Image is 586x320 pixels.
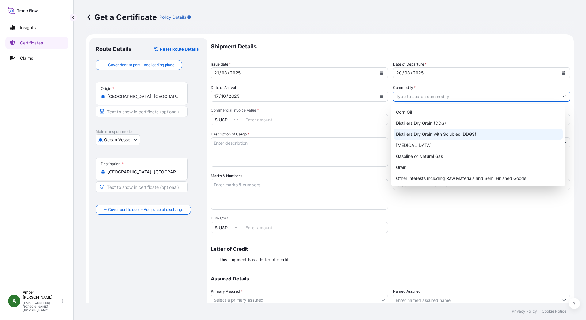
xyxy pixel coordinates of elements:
input: Enter amount [242,114,388,125]
label: Marks & Numbers [211,173,242,179]
div: Distillers Dry Grain with Solubles (DDGS) [394,129,563,140]
p: Claims [20,55,33,61]
input: Enter amount [242,222,388,233]
span: Primary Assured [211,288,242,295]
span: Cover port to door - Add place of discharge [108,207,183,213]
span: Duty Cost [211,216,388,221]
button: Show suggestions [559,295,570,306]
p: [EMAIL_ADDRESS][PERSON_NAME][DOMAIN_NAME] [23,301,61,312]
span: A [12,298,16,304]
span: Select a primary assured [214,297,264,303]
p: Cookie Notice [542,309,566,314]
div: day, [396,69,402,77]
div: / [411,69,412,77]
div: day, [214,69,219,77]
input: Assured Name [393,295,559,306]
p: Letter of Credit [211,246,570,251]
span: This shipment has a letter of credit [219,257,288,263]
p: Route Details [96,45,131,53]
p: Insights [20,25,36,31]
p: Shipment Details [211,38,570,55]
div: Distillers Dry Grain (DDG) [394,118,563,129]
label: Commodity [393,85,416,91]
button: Select transport [96,134,140,145]
div: Destination [101,162,124,166]
input: Text to appear on certificate [96,181,188,192]
input: Text to appear on certificate [96,106,188,117]
div: / [219,93,221,100]
label: Description of Cargo [211,131,249,137]
div: / [228,69,229,77]
p: Main transport mode [96,129,201,134]
span: Date of Arrival [211,85,236,91]
div: / [219,69,221,77]
p: Reset Route Details [160,46,199,52]
div: / [226,93,228,100]
button: Show suggestions [559,91,570,102]
p: Assured Details [211,276,570,281]
span: Date of Departure [393,61,427,67]
div: month, [221,69,228,77]
div: Gasoline or Natural Gas [394,151,563,162]
input: Type to search commodity [393,91,559,102]
div: Corn Oil [394,107,563,118]
button: Calendar [559,68,569,78]
div: month, [221,93,226,100]
div: year, [412,69,424,77]
div: Origin [101,86,114,91]
span: Cover door to port - Add loading place [108,62,174,68]
label: Named Assured [393,288,420,295]
p: Privacy Policy [512,309,537,314]
div: [MEDICAL_DATA] [394,140,563,151]
div: Other interests including Raw Materials and Semi Finished Goods [394,173,563,184]
input: Origin [108,93,180,100]
div: year, [229,69,241,77]
p: Amber [PERSON_NAME] [23,290,61,300]
div: / [402,69,404,77]
input: Destination [108,169,180,175]
span: Issue date [211,61,231,67]
p: Policy Details [159,14,186,20]
button: Calendar [377,68,386,78]
p: Certificates [20,40,43,46]
span: Commercial Invoice Value [211,108,388,113]
div: year, [228,93,240,100]
p: Get a Certificate [86,12,157,22]
div: Suggestions [394,107,563,184]
button: Calendar [377,91,386,101]
div: Grain [394,162,563,173]
div: month, [404,69,411,77]
div: day, [214,93,219,100]
span: Ocean Vessel [104,137,131,143]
